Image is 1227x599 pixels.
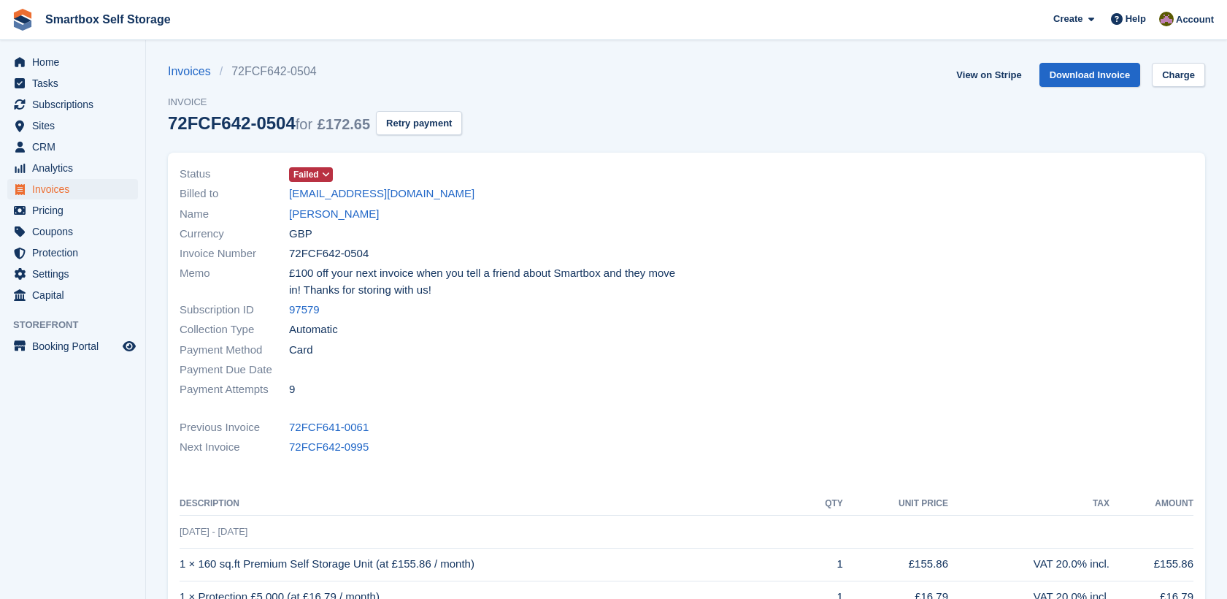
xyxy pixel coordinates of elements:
span: Subscription ID [180,302,289,318]
span: Capital [32,285,120,305]
div: VAT 20.0% incl. [948,556,1109,573]
button: Retry payment [376,111,462,135]
a: menu [7,158,138,178]
td: £155.86 [1109,548,1193,581]
div: 72FCF642-0504 [168,113,370,133]
th: Description [180,492,805,516]
span: Help [1126,12,1146,26]
span: Invoice [168,95,462,110]
span: Previous Invoice [180,419,289,436]
span: Storefront [13,318,145,332]
span: Create [1053,12,1082,26]
span: Memo [180,265,289,298]
span: Settings [32,264,120,284]
th: Amount [1109,492,1193,516]
a: Download Invoice [1039,63,1141,87]
span: Failed [293,168,319,181]
td: 1 × 160 sq.ft Premium Self Storage Unit (at £155.86 / month) [180,548,805,581]
span: Invoice Number [180,245,289,262]
span: CRM [32,137,120,157]
img: stora-icon-8386f47178a22dfd0bd8f6a31ec36ba5ce8667c1dd55bd0f319d3a0aa187defe.svg [12,9,34,31]
a: menu [7,336,138,356]
span: [DATE] - [DATE] [180,526,247,537]
span: Account [1176,12,1214,27]
span: £100 off your next invoice when you tell a friend about Smartbox and they move in! Thanks for sto... [289,265,678,298]
a: menu [7,73,138,94]
span: Sites [32,115,120,136]
span: Invoices [32,179,120,199]
a: 97579 [289,302,320,318]
a: menu [7,243,138,263]
td: 1 [805,548,843,581]
a: 72FCF641-0061 [289,419,369,436]
a: 72FCF642-0995 [289,439,369,456]
a: Smartbox Self Storage [39,7,177,31]
span: Automatic [289,321,338,338]
span: Protection [32,243,120,263]
a: Preview store [120,337,138,355]
th: Unit Price [843,492,948,516]
span: Analytics [32,158,120,178]
span: Next Invoice [180,439,289,456]
nav: breadcrumbs [168,63,462,80]
a: menu [7,94,138,115]
span: Card [289,342,313,359]
a: Invoices [168,63,220,80]
a: menu [7,179,138,199]
a: menu [7,264,138,284]
img: Kayleigh Devlin [1159,12,1174,26]
span: Coupons [32,221,120,242]
span: 72FCF642-0504 [289,245,369,262]
a: menu [7,52,138,72]
span: Payment Due Date [180,362,289,378]
a: View on Stripe [950,63,1027,87]
a: menu [7,285,138,305]
th: Tax [948,492,1109,516]
span: Collection Type [180,321,289,338]
td: £155.86 [843,548,948,581]
a: Failed [289,166,333,183]
th: QTY [805,492,843,516]
a: menu [7,200,138,221]
span: Payment Attempts [180,381,289,398]
span: Home [32,52,120,72]
a: [PERSON_NAME] [289,206,379,223]
span: Currency [180,226,289,243]
span: Subscriptions [32,94,120,115]
a: menu [7,137,138,157]
span: Name [180,206,289,223]
a: menu [7,115,138,136]
span: Booking Portal [32,336,120,356]
a: Charge [1152,63,1205,87]
span: GBP [289,226,312,243]
span: for [296,116,312,132]
a: menu [7,221,138,242]
a: [EMAIL_ADDRESS][DOMAIN_NAME] [289,186,474,202]
span: Payment Method [180,342,289,359]
span: Billed to [180,186,289,202]
span: Tasks [32,73,120,94]
span: £172.65 [318,116,370,132]
span: Pricing [32,200,120,221]
span: Status [180,166,289,183]
span: 9 [289,381,295,398]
